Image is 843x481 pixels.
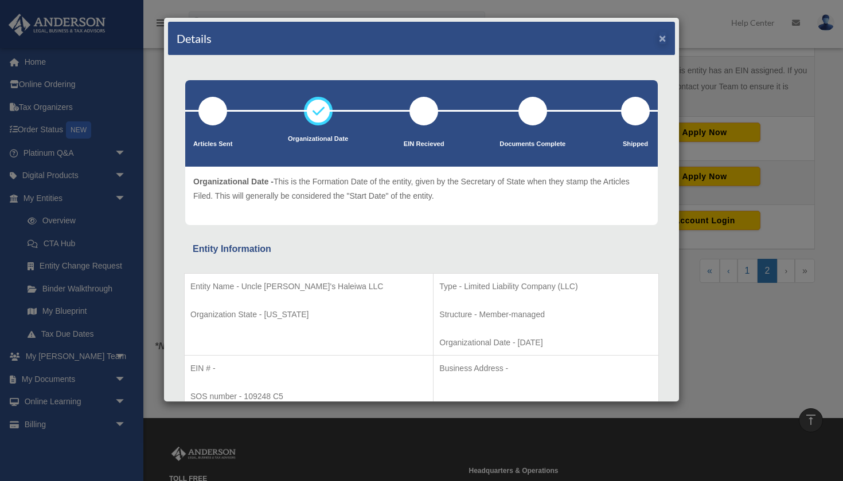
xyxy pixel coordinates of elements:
[190,389,427,404] p: SOS number - 109248 C5
[659,32,666,44] button: ×
[190,279,427,294] p: Entity Name - Uncle [PERSON_NAME]'s Haleiwa LLC
[404,139,444,150] p: EIN Recieved
[621,139,650,150] p: Shipped
[439,361,653,376] p: Business Address -
[193,241,650,257] div: Entity Information
[288,133,348,145] p: Organizational Date
[499,139,565,150] p: Documents Complete
[439,307,653,322] p: Structure - Member-managed
[193,175,650,203] p: This is the Formation Date of the entity, given by the Secretary of State when they stamp the Art...
[193,139,232,150] p: Articles Sent
[177,30,212,46] h4: Details
[193,177,274,186] span: Organizational Date -
[439,336,653,350] p: Organizational Date - [DATE]
[190,307,427,322] p: Organization State - [US_STATE]
[439,279,653,294] p: Type - Limited Liability Company (LLC)
[190,361,427,376] p: EIN # -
